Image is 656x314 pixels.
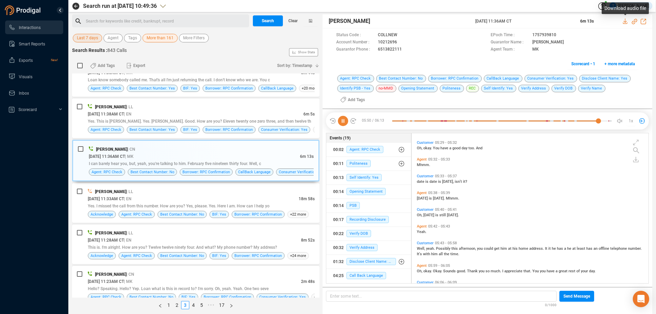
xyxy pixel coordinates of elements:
[468,146,476,150] span: too.
[88,196,124,201] span: [DATE] 11:33AM CT
[417,191,427,195] span: Agent
[463,179,467,184] span: it?
[183,34,205,42] span: More Filters
[96,147,127,152] span: [PERSON_NAME]
[491,39,529,46] span: Guarantor Name :
[19,58,33,63] span: Exports
[5,21,63,34] li: Interactions
[466,85,479,92] span: REC
[313,126,334,133] span: +16 more
[417,140,434,145] span: Customer
[556,269,559,273] span: a
[204,294,251,300] span: Borrower: RPC Confirmation
[326,185,411,199] button: 00:14Opening Statement
[610,246,628,251] span: telephone
[572,246,577,251] span: at
[9,21,58,34] a: Interactions
[299,85,320,92] span: +20 more
[9,53,58,67] a: ExportsNew!
[446,196,459,201] span: Mhmm.
[88,245,277,250] span: This is. I'm alright. How are you? Twelve twelve ninety four. And what? My phone number? My address?
[444,252,450,256] span: the
[578,85,605,92] span: Verify Name
[326,199,411,213] button: 00:14PSB
[417,252,423,256] span: It's
[477,246,484,251] span: you
[122,60,149,71] button: Export
[547,269,556,273] span: have
[19,42,45,46] span: Smart Reports
[559,269,569,273] span: great
[569,269,576,273] span: rest
[501,246,508,251] span: him
[107,47,127,53] span: 843 Calls
[179,34,209,42] button: More Filters
[378,32,397,39] span: COLLNEW
[417,246,426,251] span: Well,
[9,37,58,51] a: Smart Reports
[165,301,173,309] li: 1
[434,207,458,212] span: 05:40 - 05:41
[91,126,121,133] span: Agent: RPC Check
[346,174,382,181] span: Self Identify: Yes
[124,196,132,201] span: | EN
[602,2,649,14] div: Download audio file
[125,154,134,159] span: | MK
[434,174,458,178] span: 05:33 - 05:37
[439,252,444,256] span: all
[427,157,451,162] span: 05:32 - 05:33
[479,269,486,273] span: you
[88,119,311,124] span: Yes. This is [PERSON_NAME]. Yes. [PERSON_NAME]. Good. How are you? Eleven twenty one zero three, ...
[19,91,29,96] span: Inbox
[126,189,133,194] span: | LL
[337,85,374,92] span: Identify PSB - Yes
[88,112,124,117] span: [DATE] 11:38AM CT
[95,189,126,194] span: [PERSON_NAME]
[9,86,58,100] a: Inbox
[173,301,181,309] a: 2
[124,112,132,117] span: | EN
[423,252,431,256] span: with
[476,146,482,150] span: And
[346,202,360,209] span: PSB
[346,160,371,167] span: Politeness
[417,146,423,150] span: Oh,
[72,183,319,223] div: [PERSON_NAME]| LL[DATE] 11:33AM CT| EN18m 58sYes. I missed the call from this number. How are you...
[333,144,344,155] div: 00:02
[376,85,396,92] span: no-MMD
[227,301,236,309] li: Next Page
[577,246,586,251] span: least
[127,147,135,152] span: | CN
[548,246,552,251] span: it
[287,211,309,218] span: +22 more
[457,269,467,273] span: good.
[540,269,547,273] span: you
[346,146,383,153] span: Agent: RPC Check
[156,301,165,309] li: Previous Page
[326,269,411,283] button: 04:25Call Back Language
[19,74,32,79] span: Visuals
[433,269,443,273] span: Okay.
[206,301,217,309] li: Next 5 Pages
[434,140,458,145] span: 05:29 - 05:32
[433,196,446,201] span: [DATE].
[467,269,479,273] span: Thank
[423,269,433,273] span: okay.
[253,15,283,26] button: Search
[72,140,319,181] div: [PERSON_NAME]| CN[DATE] 11:36AM CT| MK6m 13sI can barely hear you, but, yeah, you're talking to h...
[378,39,397,46] span: 10212696
[181,301,189,309] li: 3
[289,48,318,56] button: Show Stats
[5,53,63,67] li: Exports
[88,204,270,208] span: Yes. I missed the call from this number. How are you? Yes, please. Yes. Here I am. How can I help yo
[357,116,392,126] span: 05:50 / 06:13
[238,169,271,175] span: CallBack Language
[484,75,522,82] span: CallBack Language
[227,301,236,309] button: right
[299,196,315,201] span: 18m 58s
[626,116,636,126] button: 1x
[504,269,523,273] span: appreciate
[181,301,189,309] a: 3
[628,246,642,251] span: number.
